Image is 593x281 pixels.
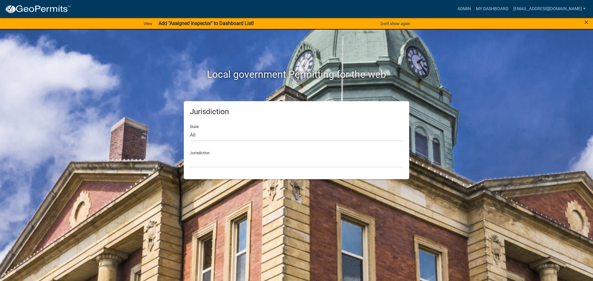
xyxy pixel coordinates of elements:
a: View [141,19,155,29]
h5: Jurisdiction [190,107,403,116]
button: Close [584,19,588,26]
span: × [584,18,588,27]
button: Don't show again [378,19,413,29]
h2: Local government Permitting for the web [125,68,468,80]
strong: Add "Assigned Inspector" to Dashboard List! [158,20,254,26]
a: [EMAIL_ADDRESS][DOMAIN_NAME] [511,3,588,15]
a: Admin [455,3,473,15]
a: My Dashboard [473,3,511,15]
